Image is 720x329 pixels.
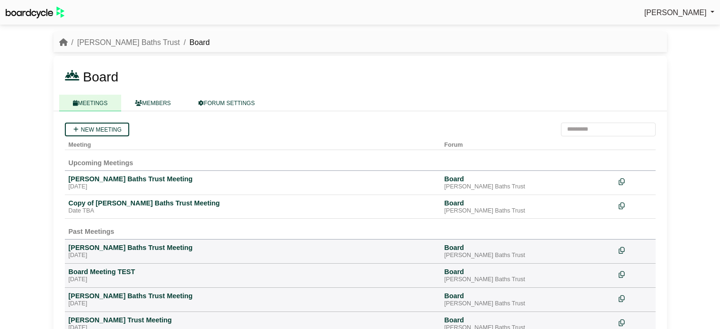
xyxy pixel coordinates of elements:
a: New meeting [65,123,129,136]
a: Board Meeting TEST [DATE] [69,267,437,284]
a: FORUM SETTINGS [185,95,268,111]
div: Make a copy [619,316,652,329]
div: [PERSON_NAME] Trust Meeting [69,316,437,324]
a: [PERSON_NAME] Baths Trust Meeting [DATE] [69,175,437,191]
div: Board [444,175,611,183]
a: MEETINGS [59,95,122,111]
img: BoardcycleBlackGreen-aaafeed430059cb809a45853b8cf6d952af9d84e6e89e1f1685b34bfd5cb7d64.svg [6,7,64,18]
div: Make a copy [619,175,652,187]
a: Board [PERSON_NAME] Baths Trust [444,175,611,191]
a: Board [PERSON_NAME] Baths Trust [444,292,611,308]
div: [PERSON_NAME] Baths Trust [444,276,611,284]
div: Board Meeting TEST [69,267,437,276]
div: Board [444,199,611,207]
span: [PERSON_NAME] [644,9,707,17]
div: [DATE] [69,276,437,284]
div: [PERSON_NAME] Baths Trust [444,207,611,215]
a: Board [PERSON_NAME] Baths Trust [444,267,611,284]
a: [PERSON_NAME] [644,7,714,19]
th: Meeting [65,136,441,150]
nav: breadcrumb [59,36,210,49]
div: [PERSON_NAME] Baths Trust Meeting [69,175,437,183]
div: Make a copy [619,267,652,280]
a: [PERSON_NAME] Baths Trust [77,38,180,46]
div: [PERSON_NAME] Baths Trust [444,252,611,259]
div: Make a copy [619,243,652,256]
span: Upcoming Meetings [69,159,133,167]
div: [DATE] [69,183,437,191]
div: Date TBA [69,207,437,215]
span: Past Meetings [69,228,115,235]
div: Make a copy [619,199,652,212]
a: MEMBERS [121,95,185,111]
div: [PERSON_NAME] Baths Trust Meeting [69,243,437,252]
div: Board [444,243,611,252]
div: [DATE] [69,252,437,259]
th: Forum [441,136,615,150]
div: Make a copy [619,292,652,304]
a: Board [PERSON_NAME] Baths Trust [444,199,611,215]
a: Copy of [PERSON_NAME] Baths Trust Meeting Date TBA [69,199,437,215]
a: Board [PERSON_NAME] Baths Trust [444,243,611,259]
div: Copy of [PERSON_NAME] Baths Trust Meeting [69,199,437,207]
div: [DATE] [69,300,437,308]
a: [PERSON_NAME] Baths Trust Meeting [DATE] [69,243,437,259]
div: [PERSON_NAME] Baths Trust [444,300,611,308]
li: Board [180,36,210,49]
div: Board [444,292,611,300]
div: Board [444,267,611,276]
span: Board [83,70,118,84]
a: [PERSON_NAME] Baths Trust Meeting [DATE] [69,292,437,308]
div: [PERSON_NAME] Baths Trust Meeting [69,292,437,300]
div: Board [444,316,611,324]
div: [PERSON_NAME] Baths Trust [444,183,611,191]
